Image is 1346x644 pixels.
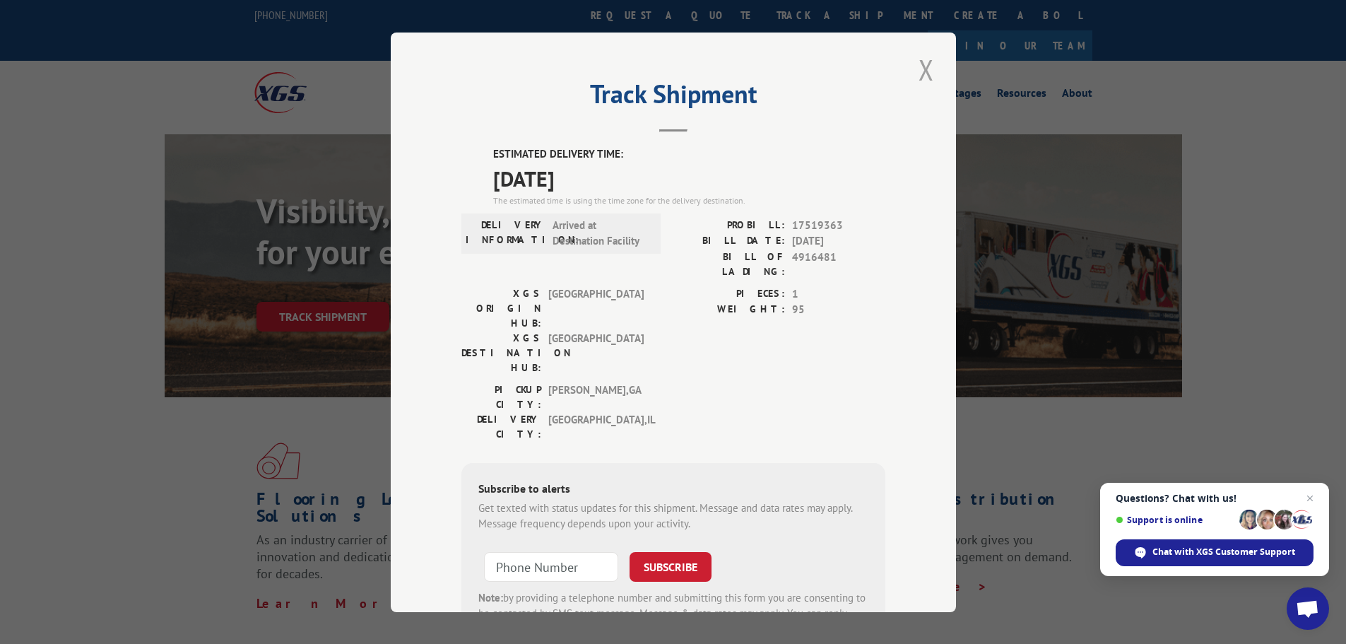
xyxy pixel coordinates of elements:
span: [GEOGRAPHIC_DATA] , IL [548,411,644,441]
label: PICKUP CITY: [461,382,541,411]
div: Get texted with status updates for this shipment. Message and data rates may apply. Message frequ... [478,500,868,532]
label: DELIVERY CITY: [461,411,541,441]
h2: Track Shipment [461,84,885,111]
input: Phone Number [484,551,618,581]
label: BILL OF LADING: [673,249,785,279]
label: XGS ORIGIN HUB: [461,286,541,330]
label: BILL DATE: [673,233,785,250]
div: The estimated time is using the time zone for the delivery destination. [493,194,885,206]
label: ESTIMATED DELIVERY TIME: [493,146,885,163]
span: [PERSON_NAME] , GA [548,382,644,411]
label: XGS DESTINATION HUB: [461,330,541,375]
div: by providing a telephone number and submitting this form you are consenting to be contacted by SM... [478,590,868,638]
span: [DATE] [792,233,885,250]
span: [GEOGRAPHIC_DATA] [548,330,644,375]
label: DELIVERY INFORMATION: [466,217,545,249]
span: Support is online [1116,515,1234,525]
span: Chat with XGS Customer Support [1152,546,1295,558]
span: 4916481 [792,249,885,279]
button: SUBSCRIBE [630,551,712,581]
span: [GEOGRAPHIC_DATA] [548,286,644,330]
label: PROBILL: [673,217,785,233]
span: Questions? Chat with us! [1116,493,1313,504]
label: WEIGHT: [673,302,785,318]
span: Arrived at Destination Facility [553,217,648,249]
a: Open chat [1287,587,1329,630]
span: 17519363 [792,217,885,233]
span: 1 [792,286,885,302]
span: [DATE] [493,162,885,194]
strong: Note: [478,590,503,604]
span: 95 [792,302,885,318]
span: Chat with XGS Customer Support [1116,539,1313,566]
button: Close modal [914,50,938,89]
label: PIECES: [673,286,785,302]
div: Subscribe to alerts [478,479,868,500]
